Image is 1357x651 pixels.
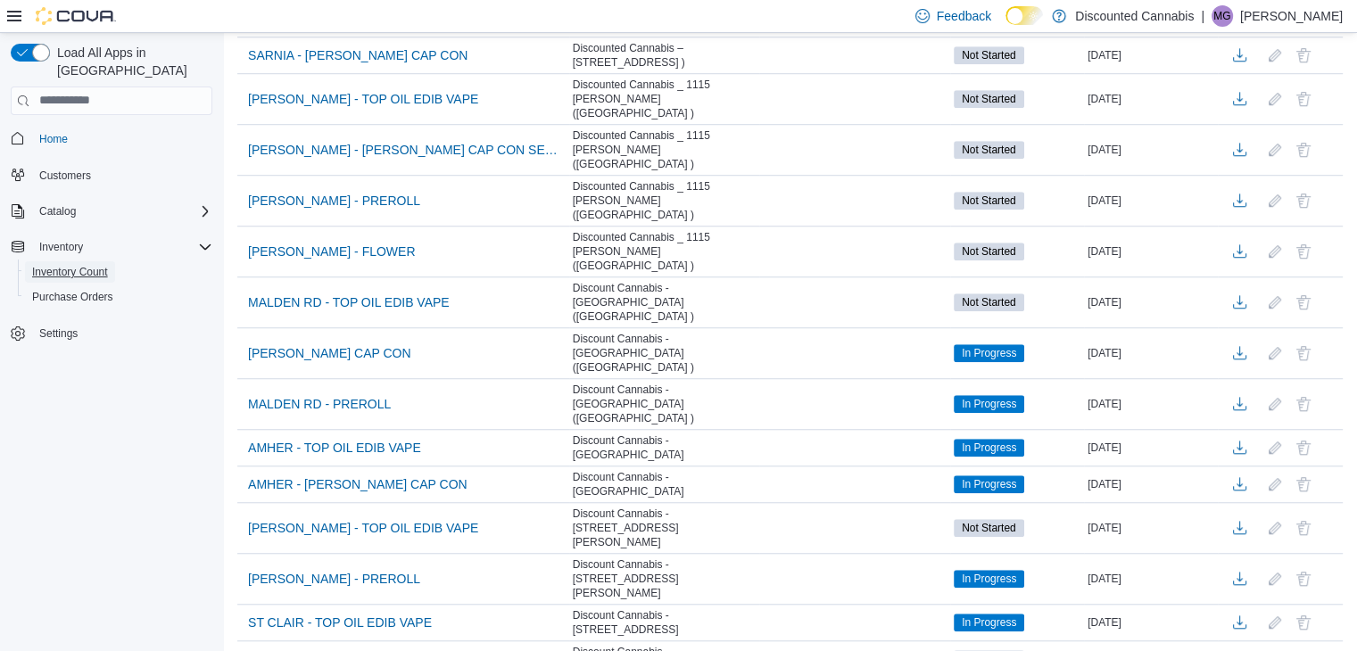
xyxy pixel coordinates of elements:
p: | [1201,5,1204,27]
button: Delete [1293,474,1314,495]
button: Edit count details [1264,136,1286,163]
span: AMHER - [PERSON_NAME] CAP CON [248,475,468,493]
div: [DATE] [1084,241,1218,262]
button: Edit count details [1264,289,1286,316]
button: Delete [1293,612,1314,633]
span: In Progress [954,439,1024,457]
div: [DATE] [1084,88,1218,110]
span: Dark Mode [1005,25,1006,26]
span: Not Started [962,520,1016,536]
button: AMHER - TOP OIL EDIB VAPE [241,434,428,461]
button: [PERSON_NAME] - TOP OIL EDIB VAPE [241,515,485,541]
button: MALDEN RD - TOP OIL EDIB VAPE [241,289,457,316]
button: Delete [1293,88,1314,110]
span: Catalog [32,201,212,222]
span: Settings [32,322,212,344]
a: Customers [32,165,98,186]
span: Not Started [962,142,1016,158]
span: Not Started [962,91,1016,107]
span: Purchase Orders [32,290,113,304]
span: MALDEN RD - TOP OIL EDIB VAPE [248,293,450,311]
span: Inventory [39,240,83,254]
img: Cova [36,7,116,25]
button: Customers [4,162,219,188]
button: Purchase Orders [18,284,219,309]
span: Discounted Cannabis _ 1115 [PERSON_NAME] ([GEOGRAPHIC_DATA] ) [573,78,757,120]
span: Purchase Orders [25,286,212,308]
span: Inventory Count [25,261,212,283]
span: [PERSON_NAME] - FLOWER [248,243,415,260]
span: Discount Cannabis - [GEOGRAPHIC_DATA] ([GEOGRAPHIC_DATA] ) [573,281,757,324]
span: In Progress [954,475,1024,493]
span: In Progress [962,571,1016,587]
div: [DATE] [1084,292,1218,313]
button: Delete [1293,517,1314,539]
span: In Progress [954,570,1024,588]
span: In Progress [962,614,1016,630]
span: Catalog [39,204,76,218]
button: MALDEN RD - PREROLL [241,391,398,417]
div: [DATE] [1084,437,1218,458]
span: Home [32,128,212,150]
span: Not Started [962,294,1016,310]
span: [PERSON_NAME] - TOP OIL EDIB VAPE [248,90,478,108]
nav: Complex example [11,119,212,393]
div: [DATE] [1084,190,1218,211]
button: [PERSON_NAME] - TOP OIL EDIB VAPE [241,86,485,112]
input: Dark Mode [1005,6,1043,25]
button: Edit count details [1264,609,1286,636]
div: [DATE] [1084,517,1218,539]
span: Discount Cannabis - [GEOGRAPHIC_DATA] ([GEOGRAPHIC_DATA] ) [573,383,757,425]
div: [DATE] [1084,393,1218,415]
span: MG [1213,5,1230,27]
div: [DATE] [1084,342,1218,364]
span: In Progress [954,614,1024,631]
button: Edit count details [1264,565,1286,592]
button: [PERSON_NAME] - PREROLL [241,565,427,592]
span: In Progress [962,476,1016,492]
button: Delete [1293,45,1314,66]
span: Discount Cannabis - [STREET_ADDRESS][PERSON_NAME] [573,507,757,549]
span: Discount Cannabis - [STREET_ADDRESS][PERSON_NAME] [573,557,757,600]
button: Delete [1293,437,1314,458]
button: Catalog [32,201,83,222]
span: Not Started [962,243,1016,260]
button: SARNIA - [PERSON_NAME] CAP CON [241,42,475,69]
span: SARNIA - [PERSON_NAME] CAP CON [248,46,468,64]
span: Discounted Cannabis _ 1115 [PERSON_NAME] ([GEOGRAPHIC_DATA] ) [573,128,757,171]
button: Home [4,126,219,152]
button: Edit count details [1264,515,1286,541]
span: Not Started [962,193,1016,209]
div: [DATE] [1084,474,1218,495]
button: Delete [1293,568,1314,589]
button: Delete [1293,393,1314,415]
span: Discounted Cannabis – [STREET_ADDRESS] ) [573,41,757,70]
span: Discount Cannabis - [STREET_ADDRESS] [573,608,757,637]
span: In Progress [954,395,1024,413]
span: Discount Cannabis - [GEOGRAPHIC_DATA] [573,433,757,462]
span: Inventory [32,236,212,258]
span: Not Started [954,46,1024,64]
button: Edit count details [1264,86,1286,112]
span: In Progress [962,345,1016,361]
button: [PERSON_NAME] CAP CON [241,340,418,367]
button: Catalog [4,199,219,224]
button: Delete [1293,292,1314,313]
span: Not Started [954,141,1024,159]
span: In Progress [954,344,1024,362]
span: [PERSON_NAME] - [PERSON_NAME] CAP CON SEED [248,141,559,159]
span: Load All Apps in [GEOGRAPHIC_DATA] [50,44,212,79]
button: Delete [1293,241,1314,262]
button: Edit count details [1264,187,1286,214]
p: Discounted Cannabis [1075,5,1194,27]
button: Edit count details [1264,471,1286,498]
button: Inventory [4,235,219,260]
button: Inventory [32,236,90,258]
div: [DATE] [1084,568,1218,589]
span: Discount Cannabis - [GEOGRAPHIC_DATA] ([GEOGRAPHIC_DATA] ) [573,332,757,375]
div: [DATE] [1084,139,1218,161]
div: [DATE] [1084,45,1218,66]
span: Inventory Count [32,265,108,279]
button: [PERSON_NAME] - PREROLL [241,187,427,214]
span: Discounted Cannabis _ 1115 [PERSON_NAME] ([GEOGRAPHIC_DATA] ) [573,230,757,273]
